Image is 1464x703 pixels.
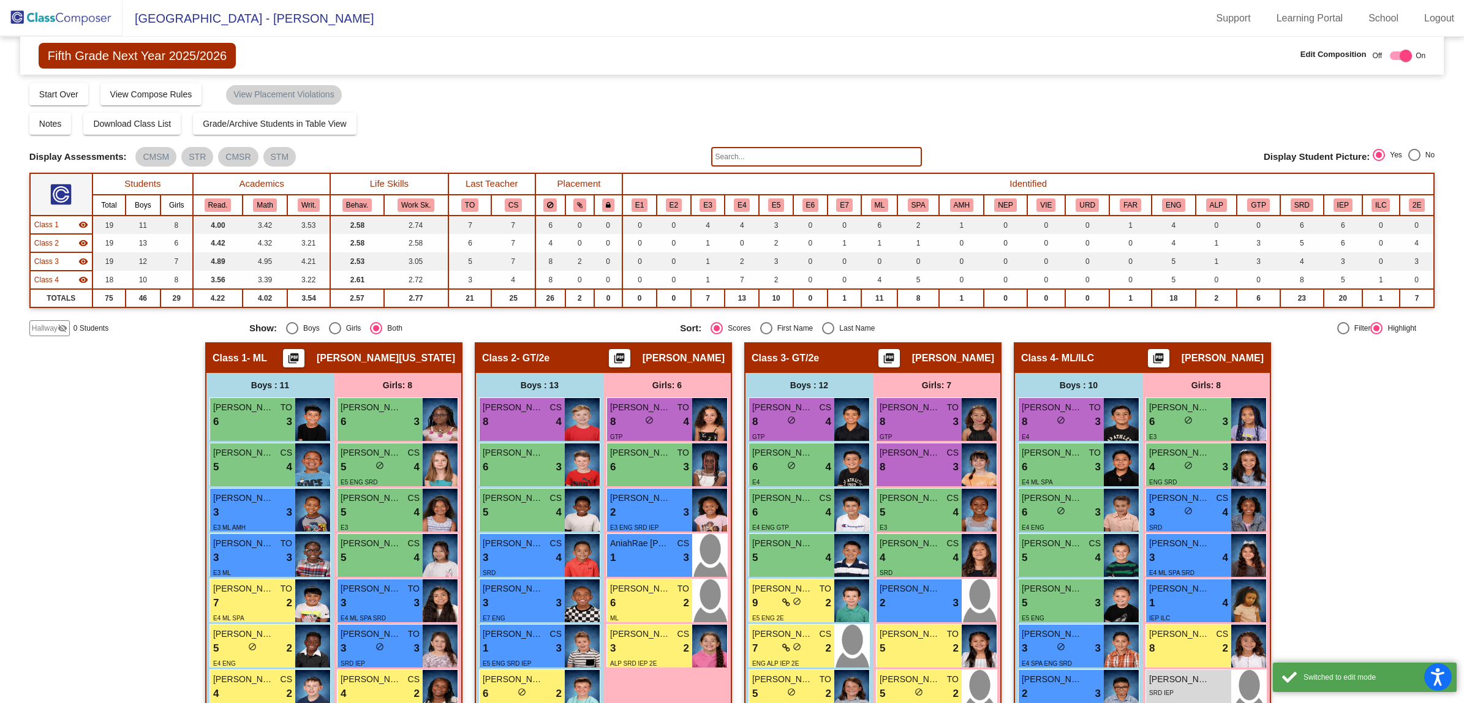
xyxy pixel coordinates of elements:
[828,216,862,234] td: 0
[861,195,897,216] th: Multi-Lingual Learner
[1362,289,1400,307] td: 1
[1109,289,1151,307] td: 1
[1300,48,1367,61] span: Edit Composition
[29,151,127,162] span: Display Assessments:
[1027,234,1066,252] td: 0
[287,271,330,289] td: 3.22
[193,216,243,234] td: 4.00
[1027,252,1066,271] td: 0
[1109,234,1151,252] td: 0
[836,198,852,212] button: E7
[1291,198,1313,212] button: SRD
[1196,195,1237,216] th: Gifted and Talented (Identified- ALP)
[994,198,1016,212] button: NEP
[939,252,984,271] td: 0
[1237,252,1280,271] td: 3
[725,234,759,252] td: 0
[622,289,657,307] td: 0
[34,238,59,249] span: Class 2
[287,289,330,307] td: 3.54
[793,271,828,289] td: 0
[1324,271,1362,289] td: 5
[759,195,793,216] th: White
[594,252,622,271] td: 0
[1065,289,1109,307] td: 0
[330,252,383,271] td: 2.53
[29,113,72,135] button: Notes
[861,252,897,271] td: 0
[342,198,372,212] button: Behav.
[126,271,160,289] td: 10
[793,252,828,271] td: 0
[330,289,383,307] td: 2.57
[193,173,330,195] th: Academics
[723,323,750,334] div: Scores
[1280,195,1324,216] th: READ Plan
[1206,198,1227,212] button: ALP
[384,216,448,234] td: 2.74
[1324,289,1362,307] td: 20
[565,252,594,271] td: 2
[897,216,939,234] td: 2
[30,234,92,252] td: Francis Corrado - GT/2e
[535,234,565,252] td: 4
[330,271,383,289] td: 2.61
[1414,9,1464,28] a: Logout
[725,271,759,289] td: 7
[92,234,126,252] td: 19
[1421,149,1435,160] div: No
[759,271,793,289] td: 2
[83,113,181,135] button: Download Class List
[984,252,1027,271] td: 0
[213,352,247,364] span: Class 1
[939,289,984,307] td: 1
[939,216,984,234] td: 1
[1349,323,1371,334] div: Filter
[711,147,922,167] input: Search...
[1027,195,1066,216] th: Home Language - Vietnamese
[243,289,287,307] td: 4.02
[657,195,691,216] th: Asian
[1196,252,1237,271] td: 1
[657,271,691,289] td: 0
[1400,271,1434,289] td: 0
[984,289,1027,307] td: 0
[828,271,862,289] td: 0
[897,195,939,216] th: Home Language - Spanish
[1237,234,1280,252] td: 3
[565,271,594,289] td: 0
[881,352,896,369] mat-icon: picture_as_pdf
[1400,289,1434,307] td: 7
[283,349,304,367] button: Print Students Details
[32,323,58,334] span: Hallway
[1109,271,1151,289] td: 0
[772,323,813,334] div: First Name
[384,271,448,289] td: 2.72
[287,216,330,234] td: 3.53
[74,323,108,334] span: 0 Students
[92,252,126,271] td: 19
[448,234,492,252] td: 6
[691,289,725,307] td: 7
[1372,198,1390,212] button: ILC
[1409,198,1425,212] button: 2E
[448,173,535,195] th: Last Teacher
[984,271,1027,289] td: 0
[448,195,492,216] th: Theresa O'Brien
[160,216,193,234] td: 8
[725,195,759,216] th: Hispanic or Latino
[491,252,535,271] td: 7
[160,289,193,307] td: 29
[1280,289,1324,307] td: 23
[535,252,565,271] td: 8
[298,198,320,212] button: Writ.
[793,195,828,216] th: Native Hawaiian or Other Pacific Islander
[491,289,535,307] td: 25
[193,234,243,252] td: 4.42
[734,198,750,212] button: E4
[565,234,594,252] td: 0
[535,173,622,195] th: Placement
[1400,216,1434,234] td: 0
[30,271,92,289] td: Ashlyn Gertie - ML/ILC
[39,43,236,69] span: Fifth Grade Next Year 2025/2026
